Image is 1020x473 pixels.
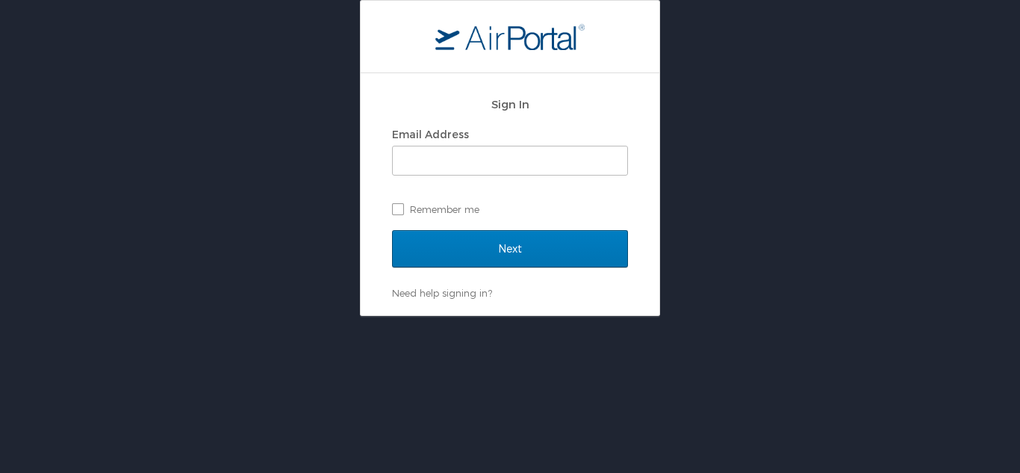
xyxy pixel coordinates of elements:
a: Need help signing in? [392,287,492,299]
label: Remember me [392,198,628,220]
h2: Sign In [392,96,628,113]
label: Email Address [392,128,469,140]
img: logo [435,23,585,50]
input: Next [392,230,628,268]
